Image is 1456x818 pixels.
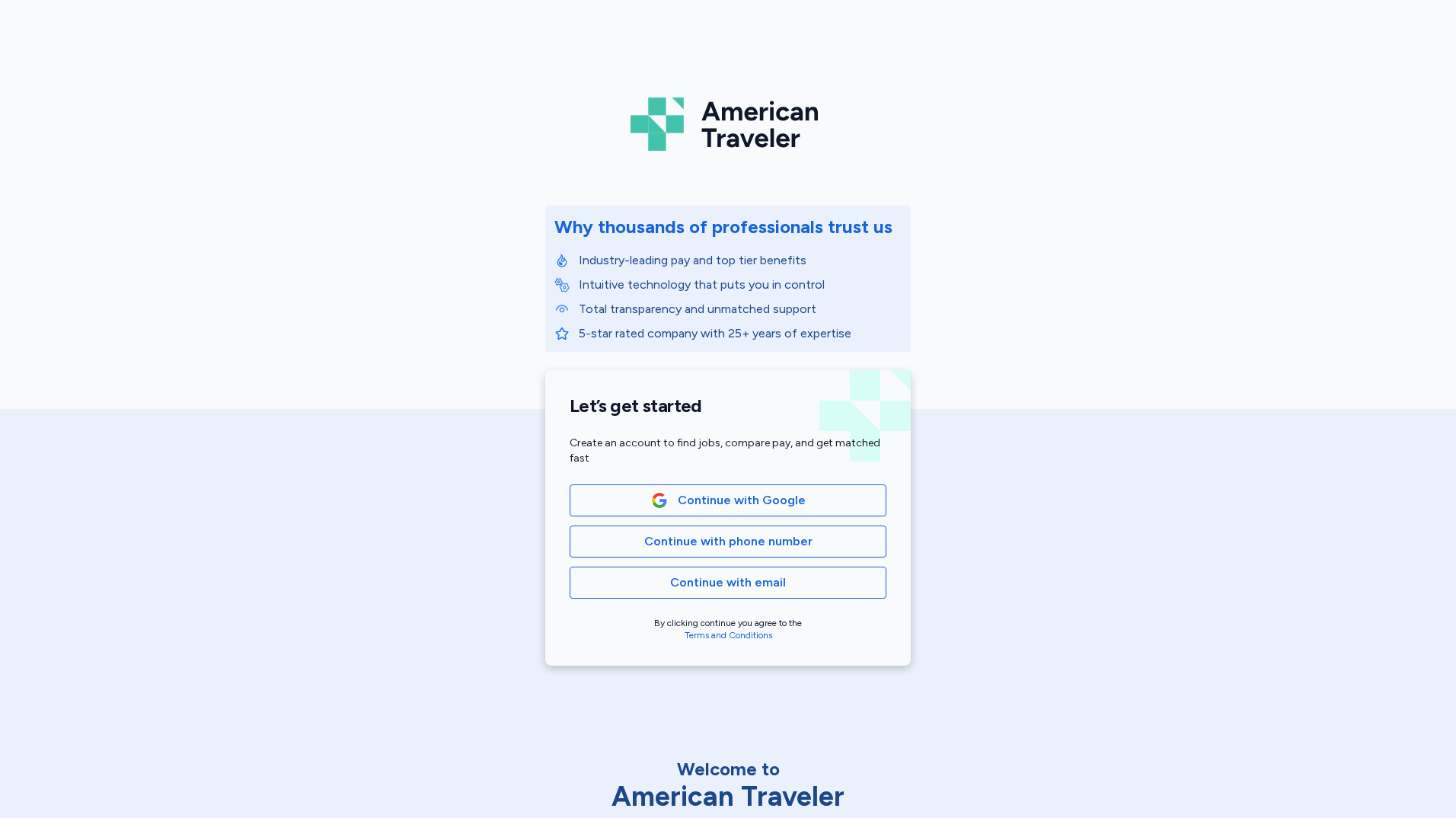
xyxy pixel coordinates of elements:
div: Create an account to find jobs, compare pay, and get matched fast [570,436,886,466]
button: Continue with email [570,567,886,599]
p: Industry-leading pay and top tier benefits [579,251,902,270]
p: Total transparency and unmatched support [579,300,902,318]
span: Continue with phone number [644,532,813,551]
div: American Traveler [568,781,888,812]
div: Why thousands of professionals trust us [554,215,892,239]
a: Terms and Conditions [685,630,772,641]
img: Google Logo [651,492,668,509]
span: Continue with Google [678,491,806,510]
h1: Let’s get started [570,395,886,417]
button: Continue with phone number [570,526,886,558]
p: Intuitive technology that puts you in control [579,276,902,294]
button: Google LogoContinue with Google [570,484,886,516]
p: 5-star rated company with 25+ years of expertise [579,324,902,343]
img: Logo [631,91,825,157]
div: By clicking continue you agree to the [570,617,886,641]
div: Welcome to [568,757,888,781]
span: Continue with email [670,574,786,592]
